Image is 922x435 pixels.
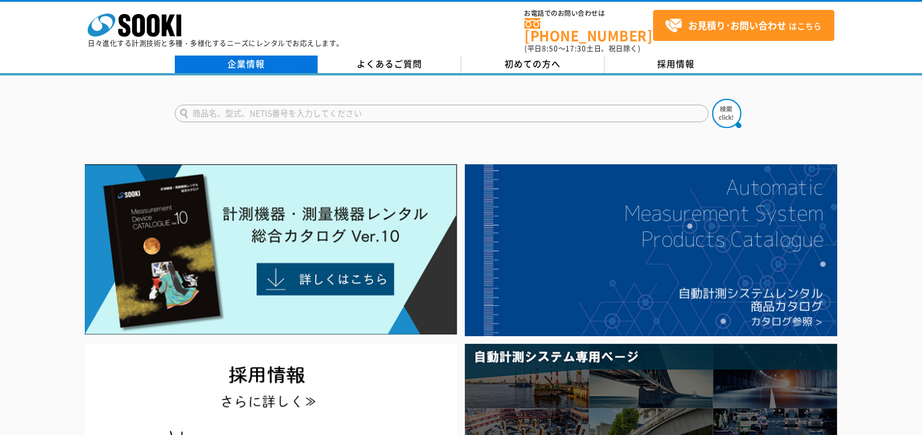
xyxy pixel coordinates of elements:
span: お電話でのお問い合わせは [524,10,653,17]
span: はこちら [665,17,821,34]
a: お見積り･お問い合わせはこちら [653,10,834,41]
span: 8:50 [542,43,558,54]
a: 採用情報 [605,56,748,73]
img: btn_search.png [712,99,741,128]
strong: お見積り･お問い合わせ [688,18,786,32]
img: Catalog Ver10 [85,164,457,335]
a: よくあるご質問 [318,56,461,73]
img: 自動計測システムカタログ [465,164,837,336]
p: 日々進化する計測技術と多種・多様化するニーズにレンタルでお応えします。 [88,40,344,47]
span: 17:30 [565,43,586,54]
span: 初めての方へ [505,57,561,70]
a: [PHONE_NUMBER] [524,18,653,42]
a: 初めての方へ [461,56,605,73]
input: 商品名、型式、NETIS番号を入力してください [175,105,709,122]
a: 企業情報 [175,56,318,73]
span: (平日 ～ 土日、祝日除く) [524,43,640,54]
